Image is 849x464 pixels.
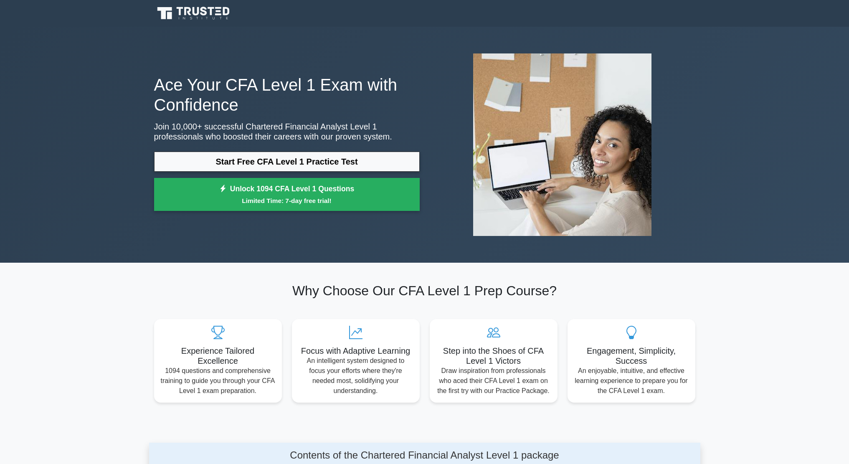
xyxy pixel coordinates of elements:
h5: Step into the Shoes of CFA Level 1 Victors [436,346,551,366]
h4: Contents of the Chartered Financial Analyst Level 1 package [228,449,621,461]
h5: Focus with Adaptive Learning [299,346,413,356]
a: Unlock 1094 CFA Level 1 QuestionsLimited Time: 7-day free trial! [154,178,420,211]
p: 1094 questions and comprehensive training to guide you through your CFA Level 1 exam preparation. [161,366,275,396]
small: Limited Time: 7-day free trial! [165,196,409,205]
p: An intelligent system designed to focus your efforts where they're needed most, solidifying your ... [299,356,413,396]
a: Start Free CFA Level 1 Practice Test [154,152,420,172]
p: Join 10,000+ successful Chartered Financial Analyst Level 1 professionals who boosted their caree... [154,122,420,142]
p: An enjoyable, intuitive, and effective learning experience to prepare you for the CFA Level 1 exam. [574,366,689,396]
p: Draw inspiration from professionals who aced their CFA Level 1 exam on the first try with our Pra... [436,366,551,396]
h5: Experience Tailored Excellence [161,346,275,366]
h2: Why Choose Our CFA Level 1 Prep Course? [154,283,695,299]
h1: Ace Your CFA Level 1 Exam with Confidence [154,75,420,115]
h5: Engagement, Simplicity, Success [574,346,689,366]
